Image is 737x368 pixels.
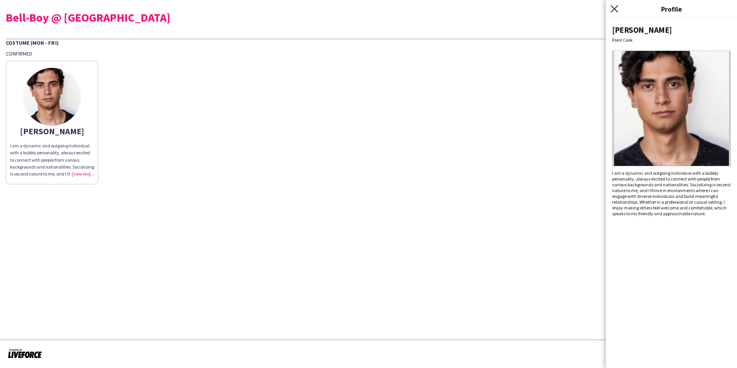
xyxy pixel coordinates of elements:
[6,50,731,57] div: Confirmed
[6,39,731,46] div: Costume (Mon - Fri)
[6,12,731,23] div: Bell-Boy @ [GEOGRAPHIC_DATA]
[8,348,42,359] img: Powered by Liveforce
[612,170,731,216] div: I am a dynamic and outgoing individual with a bubbly personality, always excited to connect with ...
[612,37,731,43] div: Point Cook
[606,4,737,14] h3: Profile
[612,25,731,35] div: [PERSON_NAME]
[23,68,81,126] img: thumb-670f555ea0675.jpeg
[10,128,94,135] div: [PERSON_NAME]
[612,51,731,166] img: Crew avatar or photo
[10,142,94,177] div: I am a dynamic and outgoing individual with a bubbly personality, always excited to connect with ...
